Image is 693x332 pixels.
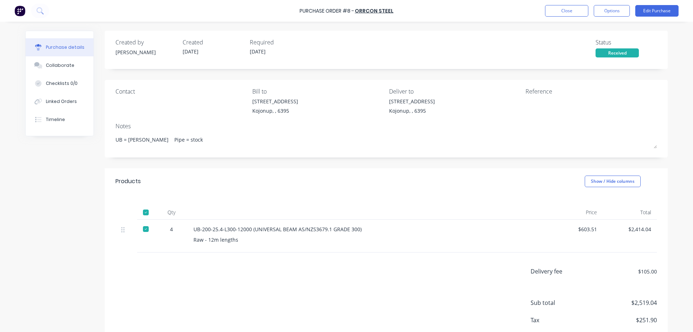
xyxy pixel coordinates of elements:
div: [PERSON_NAME] [115,48,177,56]
textarea: UB = [PERSON_NAME] Pipe = stock [115,132,657,148]
div: $2,414.04 [609,225,651,233]
div: Linked Orders [46,98,77,105]
div: Price [549,205,603,220]
div: Received [596,48,639,57]
div: Collaborate [46,62,74,69]
div: Contact [115,87,247,96]
div: Created by [115,38,177,47]
div: Purchase Order #8 - [300,7,354,15]
span: $251.90 [585,316,657,324]
div: Reference [526,87,657,96]
div: [STREET_ADDRESS] [252,98,298,105]
div: $603.51 [554,225,597,233]
span: $2,519.04 [585,298,657,307]
div: Required [250,38,311,47]
img: Factory [14,5,25,16]
button: Options [594,5,630,17]
div: Total [603,205,657,220]
div: Kojonup, , 6395 [252,107,298,115]
div: Delivery fee [531,267,585,276]
div: Purchase details [46,44,84,51]
div: Products [115,177,141,186]
span: Tax [531,316,585,324]
div: Status [596,38,657,47]
div: Kojonup, , 6395 [389,107,435,115]
div: $105.00 [585,268,657,275]
div: Raw - 12m lengths [193,236,543,243]
div: UB-200-25.4-L300-12000 (UNIVERSAL BEAM AS/NZS3679.1 GRADE 300) [193,225,543,233]
button: Purchase details [26,38,93,56]
div: [STREET_ADDRESS] [389,98,435,105]
div: Deliver to [389,87,520,96]
span: Sub total [531,298,585,307]
button: Show / Hide columns [585,176,641,187]
div: Created [183,38,244,47]
button: Checklists 0/0 [26,74,93,92]
button: Timeline [26,111,93,129]
div: Checklists 0/0 [46,80,78,87]
div: Qty [155,205,188,220]
a: ORRCON STEEL [355,7,393,14]
button: Linked Orders [26,92,93,111]
button: Collaborate [26,56,93,74]
button: Close [545,5,588,17]
div: Timeline [46,116,65,123]
button: Edit Purchase [635,5,679,17]
div: 4 [161,225,182,233]
div: Bill to [252,87,384,96]
div: Notes [115,122,657,130]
